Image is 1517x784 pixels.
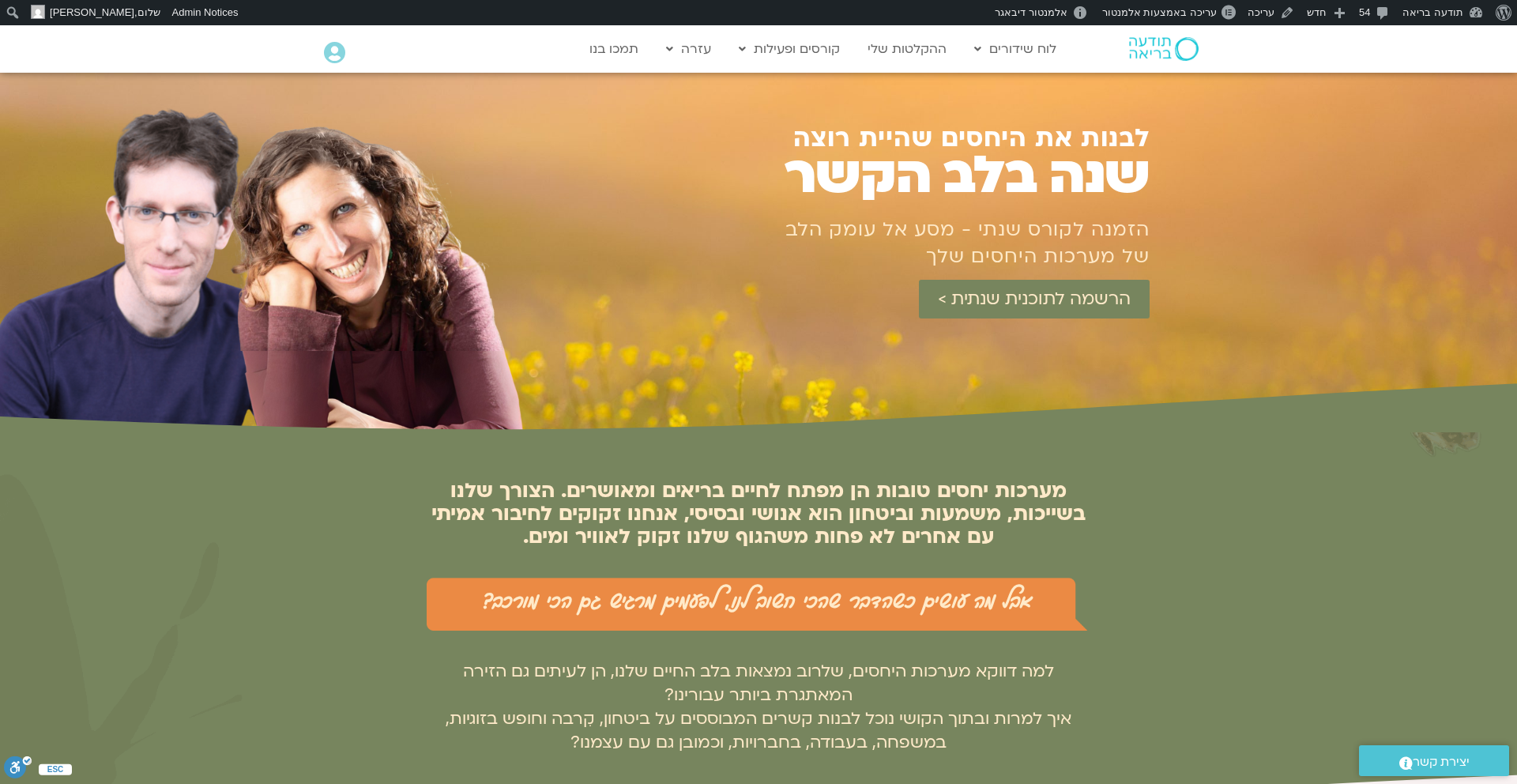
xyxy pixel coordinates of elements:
a: לוח שידורים [966,34,1064,64]
h1: שנה בלב הקשר [708,152,1150,200]
a: ההקלטות שלי [860,34,954,64]
h2: אבל מה עושים כשהדבר שהכי חשוב לנו, לפעמים מרגיש גם הכי מורכב? [435,583,1082,613]
a: תמכו בנו [582,34,646,64]
span: [PERSON_NAME] [50,6,134,18]
a: קורסים ופעילות [731,34,848,64]
h1: הזמנה לקורס שנתי - מסע אל עומק הלב של מערכות היחסים שלך [778,217,1150,270]
p: למה דווקא מערכות היחסים, שלרוב נמצאות בלב החיים שלנו, הן לעיתים גם הזירה המאתגרת ביותר עבורינו? א... [427,660,1090,755]
img: תודעה בריאה [1129,37,1199,61]
a: הרשמה לתוכנית שנתית > [919,280,1150,318]
span: עריכה באמצעות אלמנטור [1102,6,1217,18]
h2: מערכות יחסים טובות הן מפתח לחיים בריאים ומאושרים. הצורך שלנו בשייכות, משמעות וביטחון הוא אנושי וב... [427,480,1090,548]
a: יצירת קשר [1359,745,1509,776]
h1: לבנות את היחסים שהיית רוצה [724,125,1150,152]
a: עזרה [658,34,719,64]
span: הרשמה לתוכנית שנתית > [938,289,1131,309]
span: יצירת קשר [1413,752,1470,773]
